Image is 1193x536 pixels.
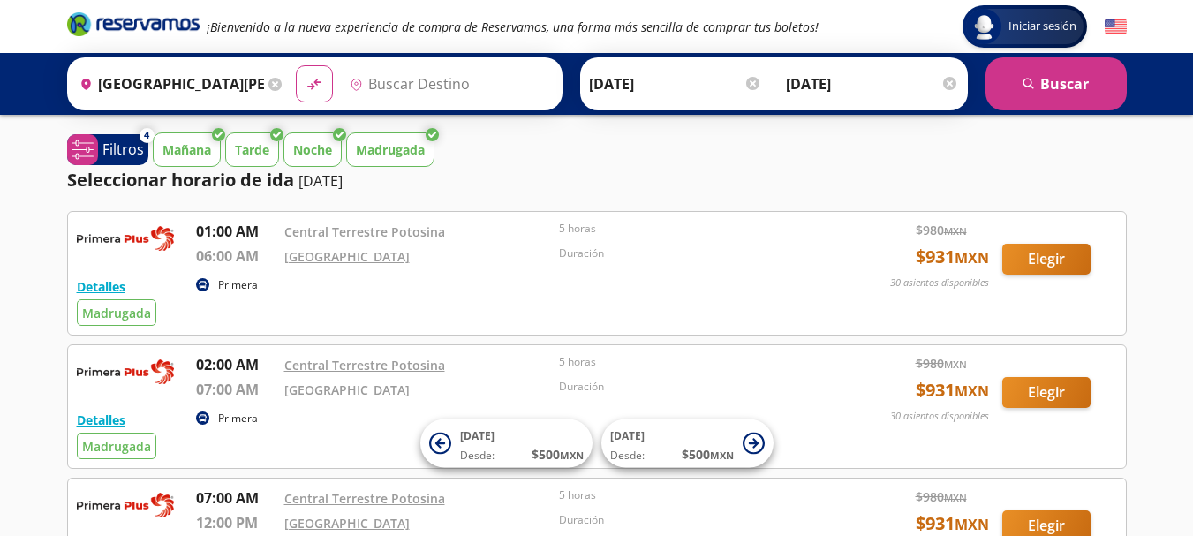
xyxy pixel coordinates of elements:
[610,428,645,443] span: [DATE]
[293,140,332,159] p: Noche
[343,62,553,106] input: Buscar Destino
[284,515,410,532] a: [GEOGRAPHIC_DATA]
[346,132,434,167] button: Madrugada
[916,244,989,270] span: $ 931
[67,167,294,193] p: Seleccionar horario de ida
[786,62,959,106] input: Opcional
[196,512,276,533] p: 12:00 PM
[955,248,989,268] small: MXN
[218,411,258,427] p: Primera
[1105,16,1127,38] button: English
[225,132,279,167] button: Tarde
[144,128,149,143] span: 4
[420,419,593,468] button: [DATE]Desde:$500MXN
[298,170,343,192] p: [DATE]
[610,448,645,464] span: Desde:
[356,140,425,159] p: Madrugada
[559,221,826,237] p: 5 horas
[67,134,148,165] button: 4Filtros
[559,245,826,261] p: Duración
[77,487,174,523] img: RESERVAMOS
[1002,244,1091,275] button: Elegir
[1001,18,1084,35] span: Iniciar sesión
[72,62,265,106] input: Buscar Origen
[196,379,276,400] p: 07:00 AM
[82,305,151,321] span: Madrugada
[944,358,967,371] small: MXN
[559,512,826,528] p: Duración
[196,245,276,267] p: 06:00 AM
[77,221,174,256] img: RESERVAMOS
[559,487,826,503] p: 5 horas
[682,445,734,464] span: $ 500
[284,381,410,398] a: [GEOGRAPHIC_DATA]
[944,491,967,504] small: MXN
[916,377,989,404] span: $ 931
[235,140,269,159] p: Tarde
[284,223,445,240] a: Central Terrestre Potosina
[890,409,989,424] p: 30 asientos disponibles
[559,354,826,370] p: 5 horas
[284,357,445,374] a: Central Terrestre Potosina
[196,354,276,375] p: 02:00 AM
[601,419,774,468] button: [DATE]Desde:$500MXN
[916,487,967,506] span: $ 980
[207,19,819,35] em: ¡Bienvenido a la nueva experiencia de compra de Reservamos, una forma más sencilla de comprar tus...
[283,132,342,167] button: Noche
[77,354,174,389] img: RESERVAMOS
[460,448,495,464] span: Desde:
[589,62,762,106] input: Elegir Fecha
[944,224,967,238] small: MXN
[102,139,144,160] p: Filtros
[77,277,125,296] button: Detalles
[532,445,584,464] span: $ 500
[890,276,989,291] p: 30 asientos disponibles
[559,379,826,395] p: Duración
[284,248,410,265] a: [GEOGRAPHIC_DATA]
[916,354,967,373] span: $ 980
[196,487,276,509] p: 07:00 AM
[67,11,200,37] i: Brand Logo
[77,411,125,429] button: Detalles
[955,381,989,401] small: MXN
[985,57,1127,110] button: Buscar
[162,140,211,159] p: Mañana
[67,11,200,42] a: Brand Logo
[710,449,734,462] small: MXN
[1002,377,1091,408] button: Elegir
[218,277,258,293] p: Primera
[196,221,276,242] p: 01:00 AM
[284,490,445,507] a: Central Terrestre Potosina
[460,428,495,443] span: [DATE]
[153,132,221,167] button: Mañana
[955,515,989,534] small: MXN
[560,449,584,462] small: MXN
[82,438,151,455] span: Madrugada
[916,221,967,239] span: $ 980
